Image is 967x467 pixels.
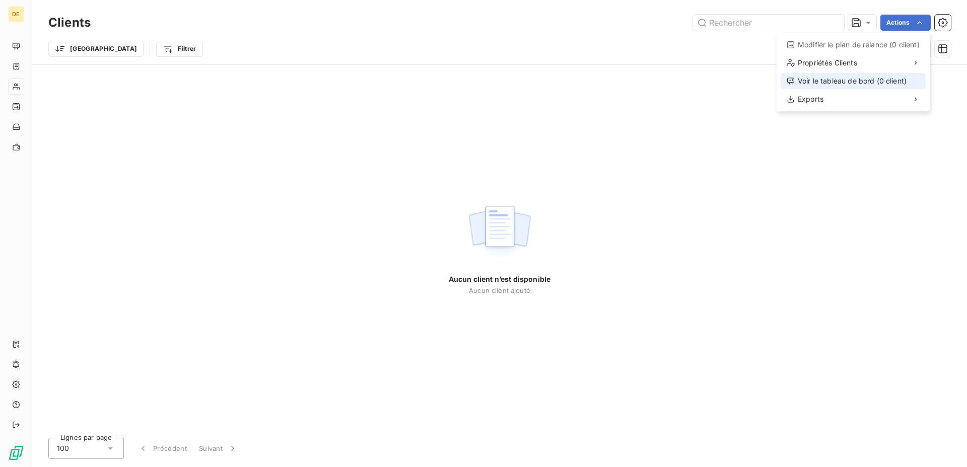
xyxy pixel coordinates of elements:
div: Actions [777,33,930,111]
span: Propriétés Clients [798,58,857,68]
span: Exports [798,94,823,104]
iframe: Intercom live chat [933,433,957,457]
div: Voir le tableau de bord (0 client) [781,73,926,89]
div: Modifier le plan de relance (0 client) [781,37,926,53]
